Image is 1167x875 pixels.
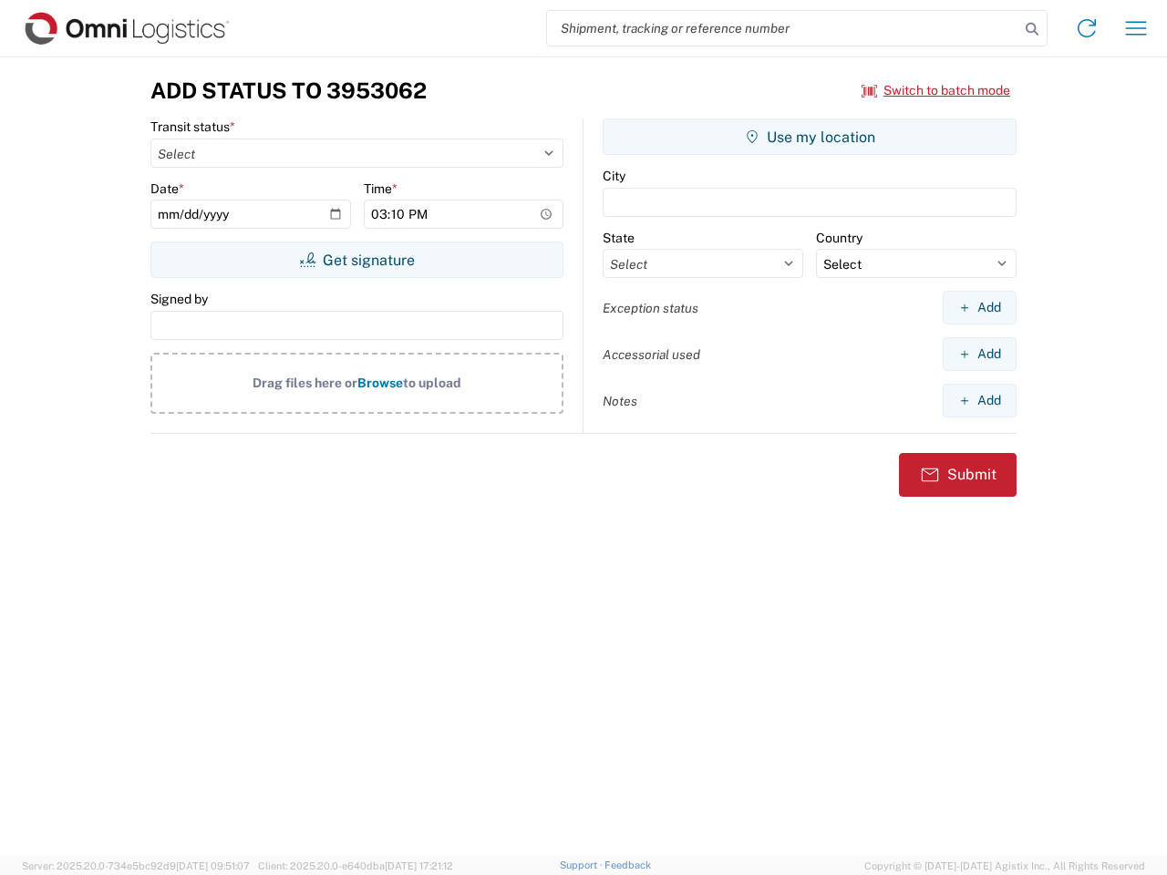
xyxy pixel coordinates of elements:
[150,242,563,278] button: Get signature
[943,291,1017,324] button: Add
[816,230,862,246] label: Country
[150,180,184,197] label: Date
[403,376,461,390] span: to upload
[943,337,1017,371] button: Add
[385,860,453,871] span: [DATE] 17:21:12
[150,291,208,307] label: Signed by
[22,860,250,871] span: Server: 2025.20.0-734e5bc92d9
[150,118,235,135] label: Transit status
[603,300,698,316] label: Exception status
[258,860,453,871] span: Client: 2025.20.0-e640dba
[357,376,403,390] span: Browse
[603,230,635,246] label: State
[603,393,637,409] label: Notes
[560,860,605,870] a: Support
[604,860,651,870] a: Feedback
[864,858,1145,874] span: Copyright © [DATE]-[DATE] Agistix Inc., All Rights Reserved
[150,77,427,104] h3: Add Status to 3953062
[176,860,250,871] span: [DATE] 09:51:07
[253,376,357,390] span: Drag files here or
[862,76,1010,106] button: Switch to batch mode
[603,168,625,184] label: City
[364,180,398,197] label: Time
[603,346,700,363] label: Accessorial used
[603,118,1017,155] button: Use my location
[943,384,1017,417] button: Add
[547,11,1019,46] input: Shipment, tracking or reference number
[899,453,1017,497] button: Submit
